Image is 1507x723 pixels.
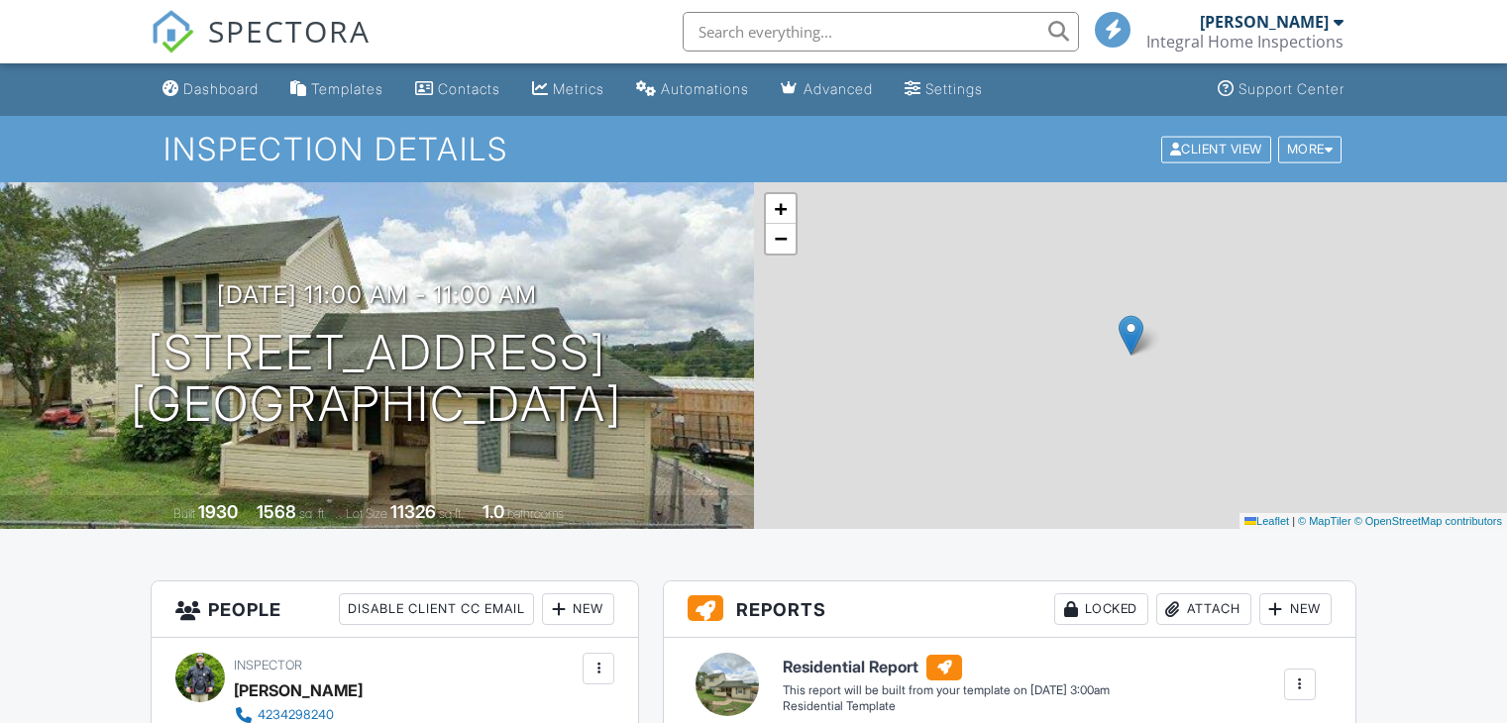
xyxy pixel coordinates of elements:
[152,581,638,638] h3: People
[151,27,371,68] a: SPECTORA
[438,80,500,97] div: Contacts
[483,501,504,522] div: 1.0
[439,506,464,521] span: sq.ft.
[1119,315,1143,356] img: Marker
[198,501,238,522] div: 1930
[783,682,1110,698] div: This report will be built from your template on [DATE] 3:00am
[1200,12,1329,32] div: [PERSON_NAME]
[774,226,787,251] span: −
[299,506,327,521] span: sq. ft.
[553,80,604,97] div: Metrics
[1354,515,1502,527] a: © OpenStreetMap contributors
[925,80,983,97] div: Settings
[131,327,622,432] h1: [STREET_ADDRESS] [GEOGRAPHIC_DATA]
[507,506,564,521] span: bathrooms
[1278,136,1343,162] div: More
[208,10,371,52] span: SPECTORA
[783,698,1110,715] div: Residential Template
[257,501,296,522] div: 1568
[346,506,387,521] span: Lot Size
[1244,515,1289,527] a: Leaflet
[183,80,259,97] div: Dashboard
[234,658,302,672] span: Inspector
[664,581,1355,638] h3: Reports
[258,707,334,723] div: 4234298240
[774,196,787,221] span: +
[1054,593,1148,625] div: Locked
[390,501,436,522] div: 11326
[1292,515,1295,527] span: |
[282,71,391,108] a: Templates
[897,71,991,108] a: Settings
[151,10,194,53] img: The Best Home Inspection Software - Spectora
[217,281,537,308] h3: [DATE] 11:00 am - 11:00 am
[407,71,508,108] a: Contacts
[1156,593,1251,625] div: Attach
[234,675,363,705] div: [PERSON_NAME]
[1161,136,1271,162] div: Client View
[783,655,1110,680] h6: Residential Report
[766,194,796,224] a: Zoom in
[163,132,1344,166] h1: Inspection Details
[542,593,614,625] div: New
[1146,32,1344,52] div: Integral Home Inspections
[173,506,195,521] span: Built
[1159,141,1276,155] a: Client View
[766,224,796,254] a: Zoom out
[683,12,1079,52] input: Search everything...
[1298,515,1351,527] a: © MapTiler
[339,593,534,625] div: Disable Client CC Email
[1238,80,1345,97] div: Support Center
[1210,71,1352,108] a: Support Center
[1259,593,1332,625] div: New
[804,80,873,97] div: Advanced
[311,80,383,97] div: Templates
[155,71,267,108] a: Dashboard
[628,71,757,108] a: Automations (Basic)
[773,71,881,108] a: Advanced
[661,80,749,97] div: Automations
[524,71,612,108] a: Metrics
